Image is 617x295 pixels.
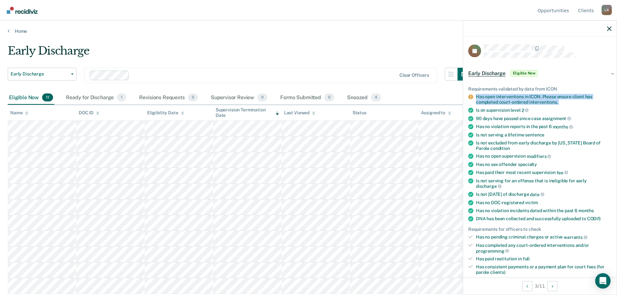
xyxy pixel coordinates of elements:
div: Early DischargeEligible Now [463,63,617,83]
div: Has paid their most recent supervision [476,169,612,175]
div: Is not excluded from early discharge by [US_STATE] Board of Parole [476,140,612,151]
span: modifiers [527,154,551,159]
div: Clear officers [399,73,429,78]
span: discharge [476,184,502,189]
div: Name [10,110,28,116]
div: Has consistent payments or a payment plan for court fees (for parole [476,264,612,275]
span: clients) [490,269,505,274]
div: Revisions Requests [138,91,199,105]
span: programming [476,248,509,253]
button: Profile dropdown button [602,5,612,15]
div: Forms Submitted [279,91,335,105]
div: Has no pending criminal charges or active [476,234,612,240]
div: Is not serving a lifetime [476,132,612,137]
div: Snoozed [346,91,382,105]
div: 3 / 11 [463,277,617,294]
span: 2 [522,108,529,113]
div: Early Discharge [8,44,470,63]
div: Supervision Termination Date [216,107,279,118]
div: Has open interventions in ICON. Please ensure client has completed court-ordered interventions. [476,94,612,105]
div: Has no sex offender [476,161,612,167]
div: Requirements for officers to check [468,226,612,232]
span: full [523,256,530,261]
span: 0 [188,93,198,102]
span: Early Discharge [11,71,68,77]
span: 4 [371,93,381,102]
span: assignment [542,116,571,121]
span: 1 [117,93,126,102]
div: Open Intercom Messenger [595,273,611,289]
div: Has completed any court-ordered interventions and/or [476,242,612,253]
div: Supervisor Review [210,91,269,105]
button: Next Opportunity [547,281,558,291]
div: Assigned to [421,110,451,116]
div: DNA has been collected and successfully uploaded to [476,216,612,221]
div: Is on supervision level [476,107,612,113]
span: warrants [564,235,587,240]
div: L R [602,5,612,15]
button: Previous Opportunity [522,281,532,291]
div: Has paid restitution in [476,256,612,262]
div: Eligible Now [8,91,54,105]
span: months [553,124,573,129]
span: CODIS [587,216,601,221]
span: 0 [257,93,267,102]
span: fee [557,170,568,175]
div: Has no violation reports in the past 6 [476,124,612,130]
div: Is not [DATE] of discharge [476,191,612,197]
span: victim [525,200,538,205]
span: Eligible Now [511,70,538,76]
span: months [578,208,594,213]
div: Has no DOC-registered [476,200,612,205]
div: Status [353,110,366,116]
div: Is not serving for an offense that is ineligible for early [476,178,612,189]
span: 11 [42,93,53,102]
span: specialty [518,161,537,167]
div: 90 days have passed since case [476,116,612,121]
div: Eligibility Date [147,110,184,116]
span: 0 [324,93,334,102]
span: condition [490,145,510,151]
span: Early Discharge [468,70,505,76]
div: Requirements validated by data from ICON [468,86,612,91]
span: sentence [525,132,544,137]
div: Last Viewed [284,110,315,116]
span: date [530,192,544,197]
div: Ready for Discharge [65,91,128,105]
a: Home [8,28,609,34]
div: Has no violation incidents dated within the past 6 [476,208,612,213]
div: Has no open supervision [476,153,612,159]
div: DOC ID [79,110,99,116]
img: Recidiviz [7,7,38,14]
